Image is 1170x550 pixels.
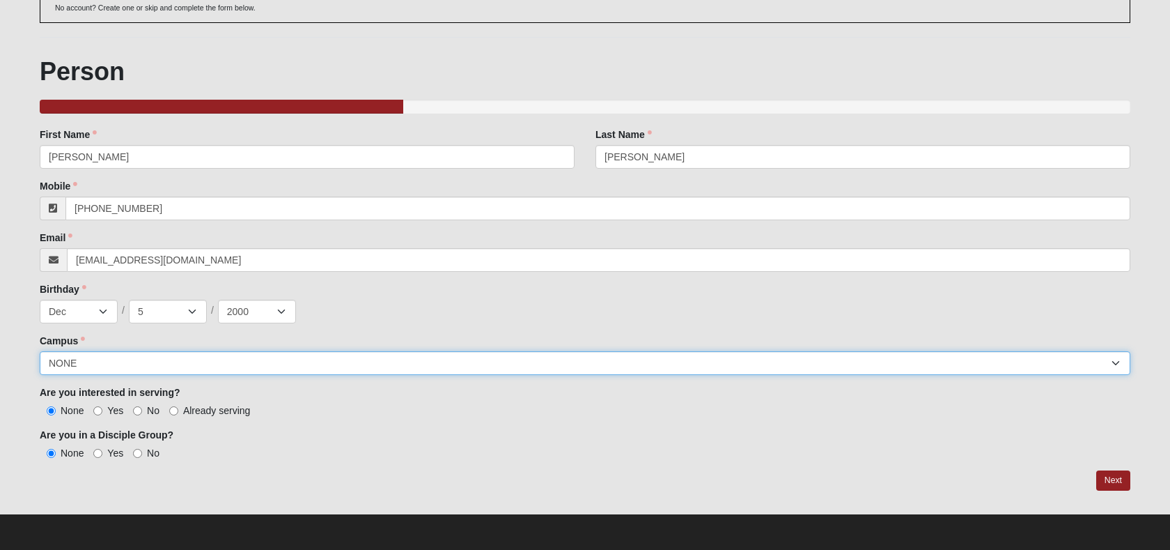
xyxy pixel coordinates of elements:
[595,128,652,142] label: Last Name
[122,303,125,319] span: /
[40,385,180,399] label: Are you interested in serving?
[40,179,77,193] label: Mobile
[211,303,214,319] span: /
[93,449,102,458] input: Yes
[55,3,256,13] p: No account? Create one or skip and complete the form below.
[40,128,97,142] label: First Name
[133,406,142,415] input: No
[133,449,142,458] input: No
[93,406,102,415] input: Yes
[40,231,72,245] label: Email
[40,334,85,348] label: Campus
[169,406,178,415] input: Already serving
[107,448,123,459] span: Yes
[1096,471,1130,491] a: Next
[147,448,159,459] span: No
[183,405,251,416] span: Already serving
[107,405,123,416] span: Yes
[61,448,84,459] span: None
[47,449,56,458] input: None
[147,405,159,416] span: No
[61,405,84,416] span: None
[40,428,173,442] label: Are you in a Disciple Group?
[40,282,86,296] label: Birthday
[47,406,56,415] input: None
[40,56,1130,86] h1: Person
